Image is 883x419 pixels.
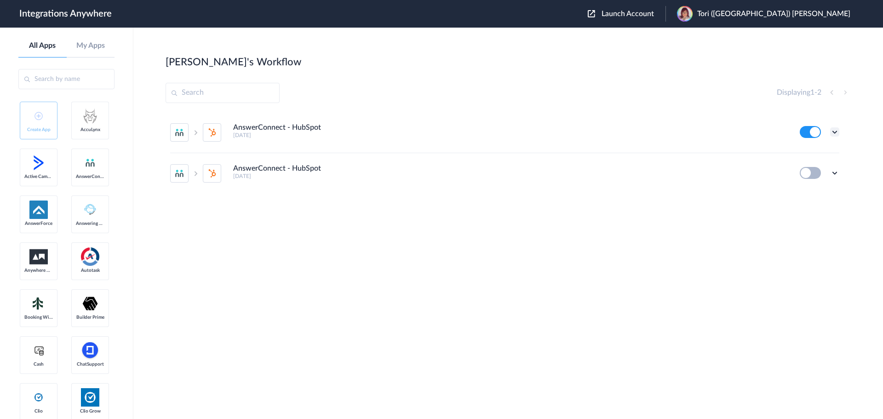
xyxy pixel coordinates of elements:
[166,83,280,103] input: Search
[233,123,321,132] h4: AnswerConnect - HubSpot
[24,315,53,320] span: Booking Widget
[81,294,99,313] img: builder-prime-logo.svg
[677,6,693,22] img: 768d5142-74bb-47e6-ba88-cbb552782f45.png
[697,10,850,18] span: Tori ([GEOGRAPHIC_DATA]) [PERSON_NAME]
[19,8,112,19] h1: Integrations Anywhere
[810,89,814,96] span: 1
[33,345,45,356] img: cash-logo.svg
[29,249,48,264] img: aww.png
[18,69,115,89] input: Search by name
[602,10,654,17] span: Launch Account
[34,112,43,120] img: add-icon.svg
[76,268,104,273] span: Autotask
[33,392,44,403] img: clio-logo.svg
[76,221,104,226] span: Answering Service
[588,10,595,17] img: launch-acct-icon.svg
[81,388,99,407] img: Clio.jpg
[76,408,104,414] span: Clio Grow
[81,201,99,219] img: Answering_service.png
[85,157,96,168] img: answerconnect-logo.svg
[24,127,53,132] span: Create App
[24,362,53,367] span: Cash
[24,268,53,273] span: Anywhere Works
[76,174,104,179] span: AnswerConnect
[24,174,53,179] span: Active Campaign
[76,315,104,320] span: Builder Prime
[76,127,104,132] span: AccuLynx
[81,341,99,360] img: chatsupport-icon.svg
[166,56,301,68] h2: [PERSON_NAME]'s Workflow
[81,107,99,125] img: acculynx-logo.svg
[81,247,99,266] img: autotask.png
[233,164,321,173] h4: AnswerConnect - HubSpot
[29,201,48,219] img: af-app-logo.svg
[67,41,115,50] a: My Apps
[76,362,104,367] span: ChatSupport
[588,10,665,18] button: Launch Account
[777,88,821,97] h4: Displaying -
[18,41,67,50] a: All Apps
[24,408,53,414] span: Clio
[24,221,53,226] span: AnswerForce
[817,89,821,96] span: 2
[233,132,787,138] h5: [DATE]
[29,154,48,172] img: active-campaign-logo.svg
[233,173,787,179] h5: [DATE]
[29,295,48,312] img: Setmore_Logo.svg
